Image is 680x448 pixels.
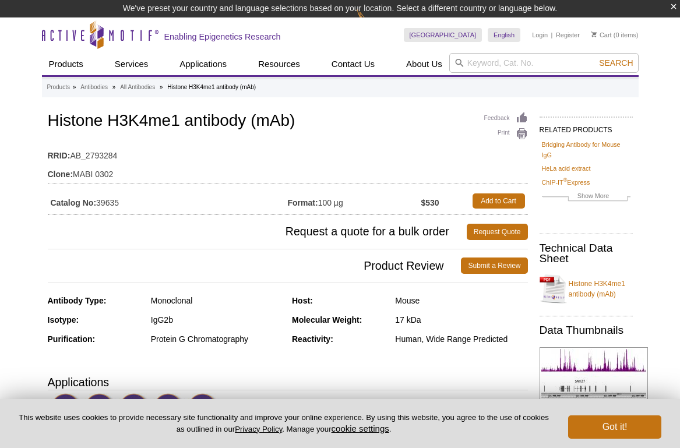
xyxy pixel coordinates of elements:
[591,31,612,39] a: Cart
[395,334,527,344] div: Human, Wide Range Predicted
[563,177,568,183] sup: ®
[151,295,283,306] div: Monoclonal
[288,197,318,208] strong: Format:
[449,53,639,73] input: Keyword, Cat. No.
[48,296,107,305] strong: Antibody Type:
[540,347,648,417] img: Histone H3K4me1 antibody (mAb) tested by ChIP-Seq.
[461,257,527,274] a: Submit a Review
[73,84,76,90] li: »
[532,31,548,39] a: Login
[404,28,482,42] a: [GEOGRAPHIC_DATA]
[51,393,83,425] img: CUT&Tag Validated
[542,177,590,188] a: ChIP-IT®Express
[473,193,525,209] a: Add to Cart
[399,53,449,75] a: About Us
[48,257,461,274] span: Product Review
[395,295,527,306] div: Mouse
[120,82,155,93] a: All Antibodies
[540,325,633,336] h2: Data Thumbnails
[48,112,528,132] h1: Histone H3K4me1 antibody (mAb)
[48,334,96,344] strong: Purification:
[488,28,520,42] a: English
[551,28,553,42] li: |
[51,197,97,208] strong: Catalog No:
[542,139,630,160] a: Bridging Antibody for Mouse IgG
[151,315,283,325] div: IgG2b
[42,53,90,75] a: Products
[591,28,639,42] li: (0 items)
[421,197,439,208] strong: $530
[112,84,116,90] li: »
[542,163,591,174] a: HeLa acid extract
[47,82,70,93] a: Products
[292,315,362,324] strong: Molecular Weight:
[48,143,528,162] td: AB_2793284
[19,412,549,435] p: This website uses cookies to provide necessary site functionality and improve your online experie...
[160,84,163,90] li: »
[251,53,307,75] a: Resources
[540,243,633,264] h2: Technical Data Sheet
[596,58,636,68] button: Search
[292,296,313,305] strong: Host:
[119,393,151,425] img: ChIP-Seq Validated
[467,224,528,240] a: Request Quote
[542,191,630,204] a: Show More
[172,53,234,75] a: Applications
[80,82,108,93] a: Antibodies
[357,9,387,36] img: Change Here
[540,117,633,137] h2: RELATED PRODUCTS
[568,415,661,439] button: Got it!
[332,424,389,433] button: cookie settings
[292,334,333,344] strong: Reactivity:
[108,53,156,75] a: Services
[151,334,283,344] div: Protein G Chromatography
[540,271,633,306] a: Histone H3K4me1 antibody (mAb)
[48,169,73,179] strong: Clone:
[235,425,282,433] a: Privacy Policy
[556,31,580,39] a: Register
[484,128,528,140] a: Print
[484,112,528,125] a: Feedback
[48,224,467,240] span: Request a quote for a bulk order
[48,373,528,391] h3: Applications
[153,393,185,425] img: Western Blot Validated
[48,162,528,181] td: MABI 0302
[395,315,527,325] div: 17 kDa
[288,191,421,211] td: 100 µg
[599,58,633,68] span: Search
[48,315,79,324] strong: Isotype:
[325,53,382,75] a: Contact Us
[164,31,281,42] h2: Enabling Epigenetics Research
[84,393,117,425] img: ChIP Validated
[167,84,256,90] li: Histone H3K4me1 antibody (mAb)
[48,191,288,211] td: 39635
[591,31,597,37] img: Your Cart
[188,393,220,425] img: Dot Blot Validated
[48,150,71,161] strong: RRID:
